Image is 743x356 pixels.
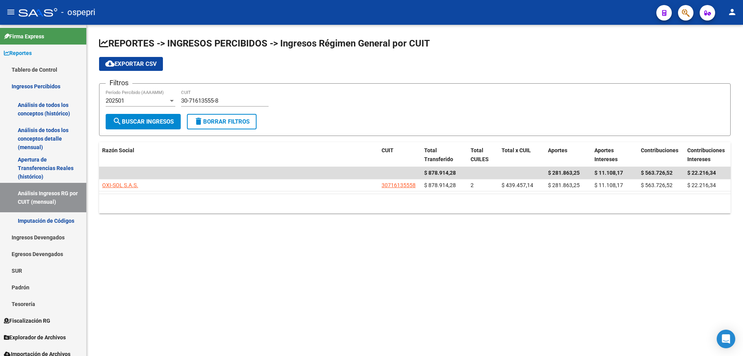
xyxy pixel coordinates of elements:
span: Buscar Ingresos [113,118,174,125]
datatable-header-cell: Contribuciones [638,142,684,168]
span: Total x CUIL [502,147,531,153]
span: $ 878.914,28 [424,182,456,188]
span: Exportar CSV [105,60,157,67]
span: Reportes [4,49,32,57]
span: $ 563.726,52 [641,170,673,176]
span: Total Transferido [424,147,453,162]
mat-icon: delete [194,117,203,126]
span: Aportes [548,147,567,153]
datatable-header-cell: Razón Social [99,142,378,168]
span: $ 281.863,25 [548,182,580,188]
span: $ 563.726,52 [641,182,673,188]
h3: Filtros [106,77,132,88]
datatable-header-cell: Contribuciones Intereses [684,142,731,168]
datatable-header-cell: CUIT [378,142,421,168]
span: $ 281.863,25 [548,170,580,176]
datatable-header-cell: Total Transferido [421,142,467,168]
button: Borrar Filtros [187,114,257,129]
mat-icon: search [113,117,122,126]
span: Contribuciones Intereses [687,147,725,162]
span: Firma Express [4,32,44,41]
span: Borrar Filtros [194,118,250,125]
span: - ospepri [61,4,95,21]
div: Open Intercom Messenger [717,330,735,348]
span: Total CUILES [471,147,489,162]
span: Explorador de Archivos [4,333,66,342]
span: $ 22.216,34 [687,182,716,188]
span: $ 22.216,34 [687,170,716,176]
mat-icon: person [728,7,737,17]
datatable-header-cell: Total CUILES [467,142,498,168]
span: $ 878.914,28 [424,170,456,176]
datatable-header-cell: Total x CUIL [498,142,545,168]
span: 30716135558 [382,182,416,188]
span: Fiscalización RG [4,316,50,325]
span: REPORTES -> INGRESOS PERCIBIDOS -> Ingresos Régimen General por CUIT [99,38,430,49]
span: 2 [471,182,474,188]
span: CUIT [382,147,394,153]
span: 202501 [106,97,124,104]
button: Buscar Ingresos [106,114,181,129]
datatable-header-cell: Aportes [545,142,591,168]
span: $ 11.108,17 [594,182,623,188]
button: Exportar CSV [99,57,163,71]
mat-icon: cloud_download [105,59,115,68]
datatable-header-cell: Aportes Intereses [591,142,638,168]
span: Aportes Intereses [594,147,618,162]
span: Razón Social [102,147,134,153]
span: Contribuciones [641,147,678,153]
span: OXI-SOL S.A.S. [102,182,138,188]
mat-icon: menu [6,7,15,17]
span: $ 439.457,14 [502,182,533,188]
span: $ 11.108,17 [594,170,623,176]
